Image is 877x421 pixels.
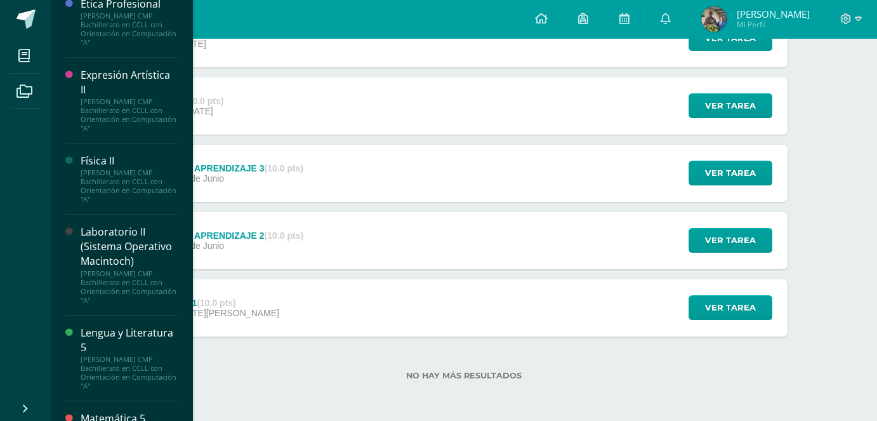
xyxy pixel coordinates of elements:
a: Física II[PERSON_NAME] CMP Bachillerato en CCLL con Orientación en Computación "A" [81,154,177,204]
div: Expresión Artística II [81,68,177,97]
span: Ver tarea [705,296,756,319]
a: Expresión Artística II[PERSON_NAME] CMP Bachillerato en CCLL con Orientación en Computación "A" [81,68,177,133]
strong: (10.0 pts) [265,231,303,241]
button: Ver tarea [689,228,772,253]
span: [DATE] [185,106,213,116]
div: GUÍA DE APRENDIZAJE 3 [155,163,303,173]
div: Guia No 1 [155,298,279,308]
div: [PERSON_NAME] CMP Bachillerato en CCLL con Orientación en Computación "A" [81,97,177,133]
strong: (10.0 pts) [197,298,235,308]
div: [PERSON_NAME] CMP Bachillerato en CCLL con Orientación en Computación "A" [81,269,177,305]
span: Ver tarea [705,229,756,252]
button: Ver tarea [689,161,772,185]
span: Ver tarea [705,94,756,117]
button: Ver tarea [689,93,772,118]
span: Mi Perfil [736,19,809,30]
a: Laboratorio II (Sistema Operativo Macintoch)[PERSON_NAME] CMP Bachillerato en CCLL con Orientació... [81,225,177,304]
div: [PERSON_NAME] CMP Bachillerato en CCLL con Orientación en Computación "A" [81,355,177,391]
a: Lengua y Literatura 5[PERSON_NAME] CMP Bachillerato en CCLL con Orientación en Computación "A" [81,326,177,391]
span: Ver tarea [705,161,756,185]
div: [PERSON_NAME] CMP Bachillerato en CCLL con Orientación en Computación "A" [81,11,177,47]
span: Ver tarea [705,27,756,50]
span: 16 de Junio [178,173,224,184]
div: Física II [81,154,177,168]
div: GUIA DE APRENDIZAJE 2 [155,231,303,241]
span: 16 de Junio [178,241,224,251]
strong: (10.0 pts) [185,96,223,106]
span: [PERSON_NAME] [736,8,809,20]
div: [PERSON_NAME] CMP Bachillerato en CCLL con Orientación en Computación "A" [81,168,177,204]
img: 9f0d10eeb98f7228f393c0714d2f0f5b.png [701,6,727,32]
div: Laboratorio II (Sistema Operativo Macintoch) [81,225,177,269]
button: Ver tarea [689,295,772,320]
label: No hay más resultados [140,371,788,380]
div: Lengua y Literatura 5 [81,326,177,355]
button: Ver tarea [689,26,772,51]
span: [DATE][PERSON_NAME] [178,308,279,318]
strong: (10.0 pts) [265,163,303,173]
